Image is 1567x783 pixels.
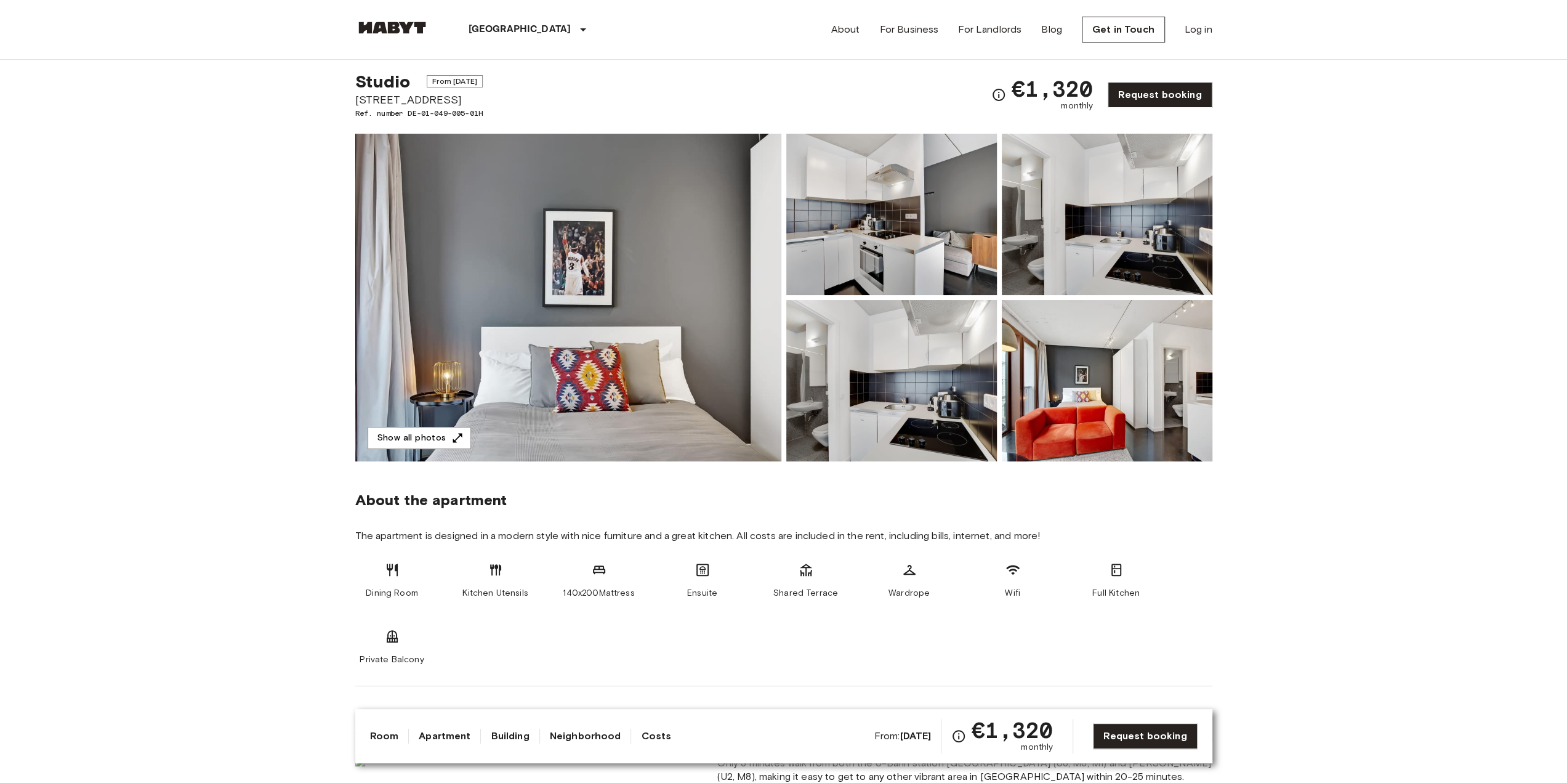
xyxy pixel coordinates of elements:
span: Private Balcony [360,654,424,666]
img: Picture of unit DE-01-049-005-01H [1002,134,1212,295]
a: For Business [879,22,938,37]
img: Marketing picture of unit DE-01-049-005-01H [355,134,781,461]
span: From: [874,729,932,743]
a: Room [370,729,399,744]
button: Show all photos [368,427,471,450]
a: Request booking [1093,723,1197,749]
a: Request booking [1108,82,1212,108]
span: Wardrope [888,587,930,599]
span: Ref. number DE-01-049-005-01H [355,108,483,119]
a: Log in [1185,22,1212,37]
span: Full Kitchen [1092,587,1140,599]
span: 140x200Mattress [563,587,634,599]
span: [STREET_ADDRESS] [355,92,483,108]
span: The apartment is designed in a modern style with nice furniture and a great kitchen. All costs ar... [355,529,1212,543]
a: Building [491,729,529,744]
svg: Check cost overview for full price breakdown. Please note that discounts apply to new joiners onl... [991,87,1006,102]
span: monthly [1021,741,1053,753]
span: monthly [1061,100,1093,112]
a: For Landlords [958,22,1021,37]
a: Get in Touch [1082,17,1165,43]
span: About the apartment [355,491,507,509]
a: About [831,22,860,37]
a: Costs [641,729,671,744]
span: Dining Room [366,587,418,599]
span: Kitchen Utensils [462,587,528,599]
span: Ensuite [687,587,717,599]
span: Shared Terrace [773,587,838,599]
img: Picture of unit DE-01-049-005-01H [786,134,997,295]
p: [GEOGRAPHIC_DATA] [469,22,571,37]
span: Studio [355,71,411,92]
img: Habyt [355,22,429,34]
span: €1,320 [971,719,1053,741]
span: From [DATE] [427,75,483,87]
a: Apartment [419,729,470,744]
img: Picture of unit DE-01-049-005-01H [1002,300,1212,461]
img: Picture of unit DE-01-049-005-01H [786,300,997,461]
a: Neighborhood [550,729,621,744]
b: [DATE] [900,730,931,742]
span: Wifi [1005,587,1020,599]
span: €1,320 [1011,78,1093,100]
a: Blog [1041,22,1062,37]
svg: Check cost overview for full price breakdown. Please note that discounts apply to new joiners onl... [951,729,966,744]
